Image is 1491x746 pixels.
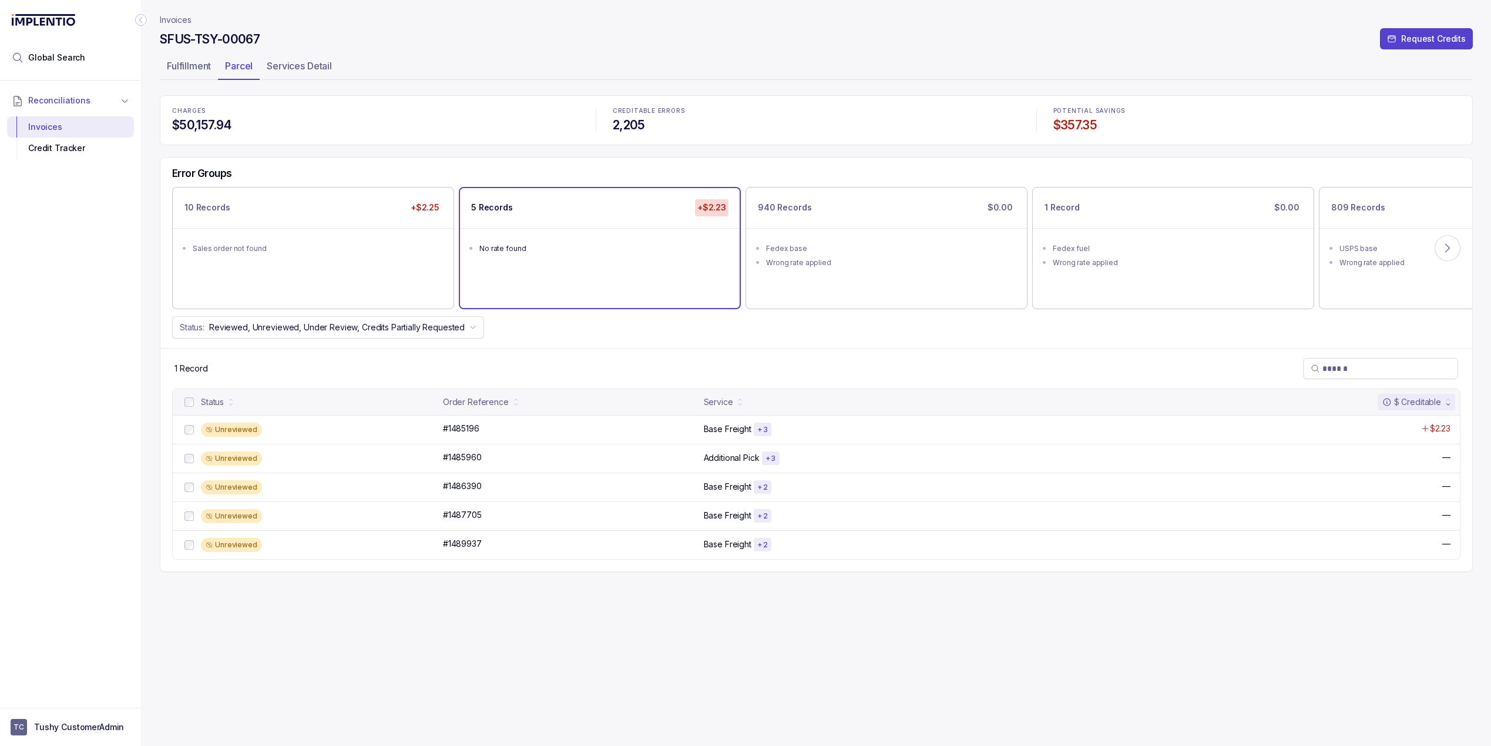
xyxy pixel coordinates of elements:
[174,363,208,374] p: 1 Record
[985,199,1015,216] p: $0.00
[28,95,90,106] span: Reconciliations
[757,483,768,492] p: + 2
[184,540,194,550] input: checkbox-checkbox
[218,56,260,80] li: Tab Parcel
[16,116,125,138] div: Invoices
[201,423,262,437] div: Unreviewed
[704,481,751,493] p: Base Freight
[184,397,194,407] input: checkbox-checkbox
[443,396,509,408] div: Order Reference
[443,509,482,521] p: #1487705
[1053,117,1460,133] h4: $357.35
[174,363,208,374] div: Remaining page entries
[766,257,1014,269] div: Wrong rate applied
[704,396,733,408] div: Service
[704,452,760,464] p: Additional Pick
[11,719,27,735] span: User initials
[443,480,482,492] p: #1486390
[704,510,751,521] p: Base Freight
[180,322,204,333] p: Status:
[757,425,768,434] p: + 3
[443,538,482,550] p: #1489937
[704,538,751,550] p: Base Freight
[757,540,768,550] p: + 2
[160,31,260,48] h4: SFUS-TSY-00067
[479,243,727,255] div: No rate found
[34,721,124,733] p: Tushy CustomerAdmin
[1442,480,1450,492] p: —
[16,138,125,159] div: Credit Tracker
[209,322,465,333] p: Reviewed, Unreviewed, Under Review, Credits Partially Requested
[695,199,728,216] p: +$2.23
[184,454,194,463] input: checkbox-checkbox
[201,396,224,408] div: Status
[201,509,262,523] div: Unreviewed
[443,451,482,463] p: #1485960
[172,167,232,180] h5: Error Groups
[184,425,194,434] input: checkbox-checkbox
[408,199,442,216] p: +$2.25
[184,202,230,213] p: 10 Records
[184,511,194,521] input: checkbox-checkbox
[7,114,134,162] div: Reconciliations
[1053,243,1301,255] div: Fedex fuel
[167,59,211,73] p: Fulfillment
[471,202,513,213] p: 5 Records
[160,14,192,26] nav: breadcrumb
[172,316,484,339] button: Status:Reviewed, Unreviewed, Under Review, Credits Partially Requested
[1053,257,1301,269] div: Wrong rate applied
[172,117,579,133] h4: $50,157.94
[1442,538,1450,550] p: —
[757,511,768,521] p: + 2
[1430,423,1450,434] p: $2.23
[28,52,85,63] span: Global Search
[1272,199,1302,216] p: $0.00
[201,480,262,494] div: Unreviewed
[201,451,262,466] div: Unreviewed
[1382,396,1441,408] div: $ Creditable
[201,538,262,552] div: Unreviewed
[1045,202,1080,213] p: 1 Record
[11,719,130,735] button: User initialsTushy CustomerAdmin
[1442,451,1450,463] p: —
[267,59,332,73] p: Services Detail
[160,56,1473,80] ul: Tab Group
[172,108,579,115] p: CHARGES
[134,13,148,27] div: Collapse Icon
[260,56,339,80] li: Tab Services Detail
[1401,33,1466,45] p: Request Credits
[1331,202,1385,213] p: 809 Records
[613,108,1020,115] p: CREDITABLE ERRORS
[443,423,479,434] p: #1485196
[613,117,1020,133] h4: 2,205
[765,454,776,463] p: + 3
[1442,509,1450,521] p: —
[766,243,1014,255] div: Fedex base
[160,14,192,26] a: Invoices
[184,483,194,492] input: checkbox-checkbox
[7,88,134,113] button: Reconciliations
[193,243,441,255] div: Sales order not found
[160,56,218,80] li: Tab Fulfillment
[758,202,811,213] p: 940 Records
[1053,108,1460,115] p: POTENTIAL SAVINGS
[225,59,253,73] p: Parcel
[704,423,751,435] p: Base Freight
[1380,28,1473,49] button: Request Credits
